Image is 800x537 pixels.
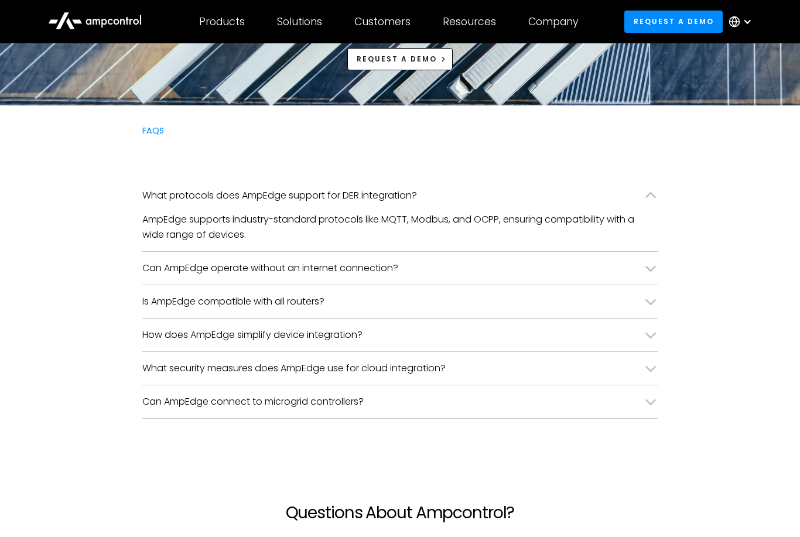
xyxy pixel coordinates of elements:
[528,15,579,28] div: Company
[624,11,723,32] a: Request a demo
[443,15,496,28] div: Resources
[347,48,453,70] a: Request a demo
[354,15,411,28] div: Customers
[142,362,446,375] div: What security measures does AmpEdge use for cloud integration?
[142,124,658,137] div: FAQs
[142,329,363,341] div: How does AmpEdge simplify device integration?
[91,503,709,523] h2: Questions About Ampcontrol?
[199,15,245,28] div: Products
[277,15,322,28] div: Solutions
[142,395,364,408] div: Can AmpEdge connect to microgrid controllers?
[142,295,324,308] div: Is AmpEdge compatible with all routers?
[142,189,417,202] div: What protocols does AmpEdge support for DER integration?
[357,54,437,64] div: Request a demo
[142,262,398,275] div: Can AmpEdge operate without an internet connection?
[142,212,658,242] p: AmpEdge supports industry-standard protocols like MQTT, Modbus, and OCPP, ensuring compatibility ...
